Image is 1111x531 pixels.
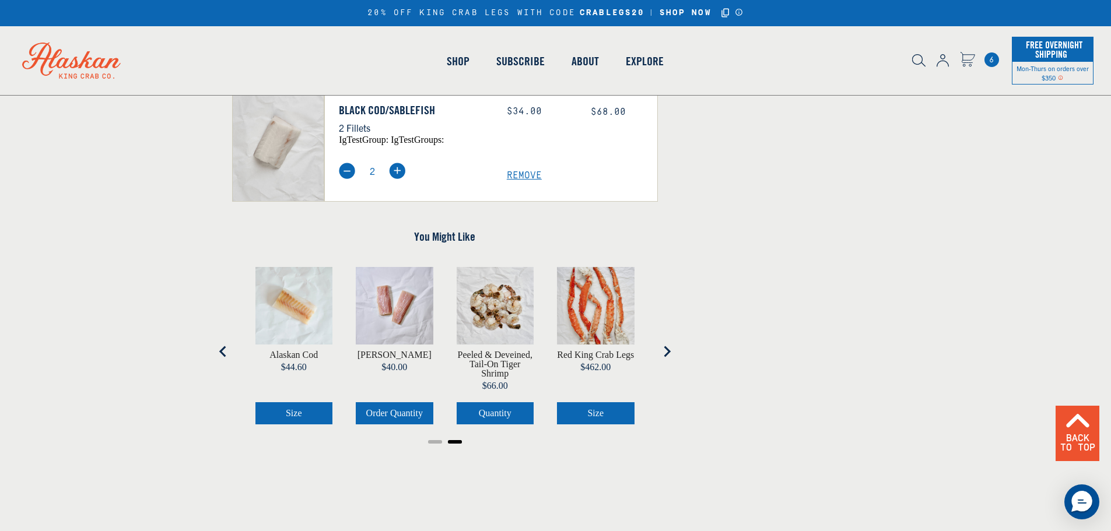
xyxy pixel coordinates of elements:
img: Alaskan Cod [255,267,333,344]
span: 6 [984,52,999,67]
span: Order Quantity [366,408,423,418]
strong: CRABLEGS20 [580,8,644,18]
button: Select Peeled & Deveined, Tail-On Tiger Shrimp quantity [457,402,534,424]
button: Previous slide [212,340,235,363]
div: product [244,255,345,436]
div: product [344,255,445,436]
span: Back To Top [1060,434,1095,452]
a: Remove [507,170,657,181]
a: Shop [433,28,483,94]
div: product [445,255,546,436]
span: Quantity [479,408,511,418]
span: Free Overnight Shipping [1023,36,1082,63]
img: Black Cod/Sablefish - 2 Fillets [233,83,324,201]
a: Cart [984,52,999,67]
a: SHOP NOW [656,8,716,18]
span: $66.00 [482,381,508,391]
img: plus [389,163,405,179]
ul: Select a slide to show [232,436,658,445]
button: Go to first slide [655,340,678,363]
div: Messenger Dummy Widget [1064,484,1099,519]
img: account [937,54,949,67]
span: $44.60 [281,362,307,372]
a: Back To Top [1056,406,1099,460]
span: Mon-Thurs on orders over $350 [1017,64,1089,82]
span: $40.00 [381,362,407,372]
a: View Red King Crab Legs [557,350,634,360]
span: $68.00 [591,107,626,117]
img: minus [339,163,355,179]
span: igTestGroup: [339,135,388,145]
button: Select Mahi Mahi order quantity [356,402,433,424]
img: raw tiger shrimp on butcher paper [457,267,534,344]
button: Go to page 1 [428,440,442,444]
a: Explore [612,28,677,94]
a: Cart [960,52,975,69]
span: $462.00 [580,362,611,372]
span: Size [587,408,604,418]
img: Alaskan King Crab Co. logo [6,26,137,95]
div: product [545,255,646,436]
span: Size [286,408,302,418]
a: Announcement Bar Modal [735,8,744,16]
a: View Peeled & Deveined, Tail-On Tiger Shrimp [457,350,534,378]
button: Select Red King Crab Legs size [557,402,635,424]
span: igTestGroups: [391,135,444,145]
img: Mahi Mahi [356,267,433,344]
a: View Mahi Mahi [358,350,432,360]
h4: You Might Like [232,230,658,244]
strong: SHOP NOW [660,8,712,17]
a: About [558,28,612,94]
div: 20% OFF KING CRAB LEGS WITH CODE | [367,6,743,20]
img: Back to Top [1065,413,1091,428]
span: Shipping Notice Icon [1058,73,1063,82]
img: Red King Crab Legs [557,267,635,344]
a: View Alaskan Cod [269,350,318,360]
a: Subscribe [483,28,558,94]
button: Go to page 2 [448,440,462,444]
button: Select Alaskan Cod size [255,402,333,424]
a: Black Cod/Sablefish [339,103,489,117]
img: search [912,54,926,67]
div: $34.00 [507,106,573,117]
p: 2 Fillets [339,120,489,135]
